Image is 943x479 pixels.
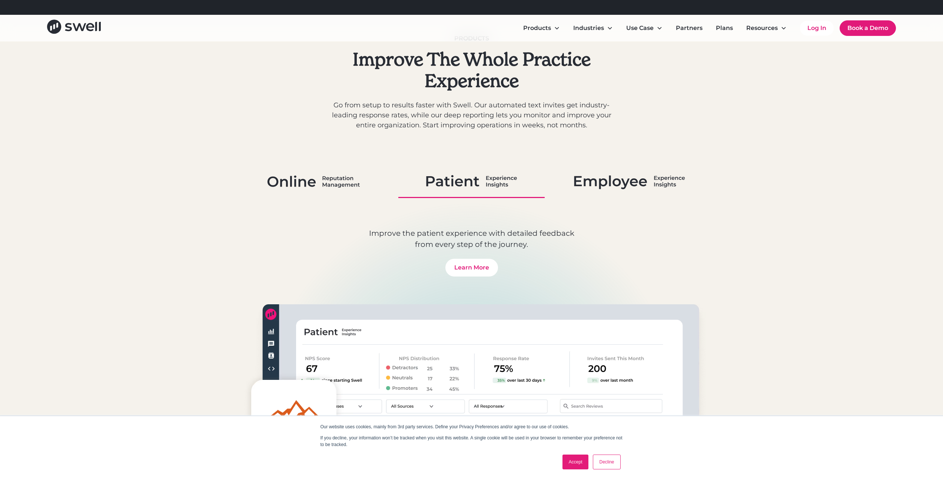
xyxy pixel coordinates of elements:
[670,21,708,36] a: Partners
[626,24,654,33] div: Use Case
[800,21,834,36] a: Log In
[47,20,101,36] a: home
[840,20,896,36] a: Book a Demo
[740,21,793,36] div: Resources
[321,423,623,430] p: Our website uses cookies, mainly from 3rd party services. Define your Privacy Preferences and/or ...
[329,100,614,130] p: Go from setup to results faster with Swell. Our automated text invites get industry-leading respo...
[368,228,575,250] p: Improve the patient experience with detailed feedback from every step of the journey.
[813,399,943,479] iframe: Chat Widget
[593,455,620,469] a: Decline
[573,24,604,33] div: Industries
[567,21,619,36] div: Industries
[321,435,623,448] p: If you decline, your information won’t be tracked when you visit this website. A single cookie wi...
[445,259,498,277] a: Learn More
[746,24,778,33] div: Resources
[620,21,668,36] div: Use Case
[329,49,614,91] h2: Improve The Whole Practice Experience
[710,21,739,36] a: Plans
[517,21,566,36] div: Products
[562,455,589,469] a: Accept
[523,24,551,33] div: Products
